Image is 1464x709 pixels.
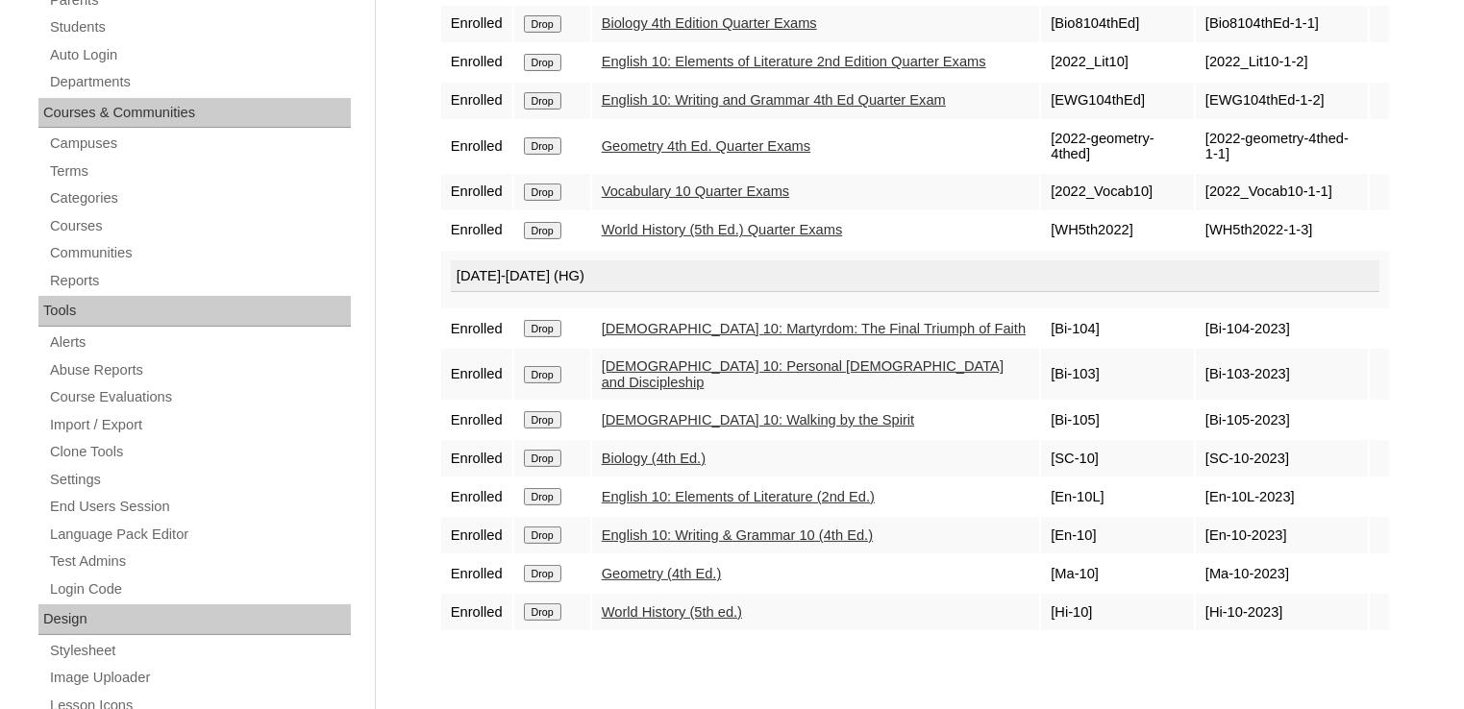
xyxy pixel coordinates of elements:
a: World History (5th ed.) [602,604,742,620]
td: [En-10L-2023] [1196,478,1368,515]
a: Clone Tools [48,440,351,464]
td: [Bi-103-2023] [1196,349,1368,400]
a: Students [48,15,351,39]
td: [2022_Lit10-1-2] [1196,44,1368,81]
a: World History (5th Ed.) Quarter Exams [602,222,843,237]
div: [DATE]-[DATE] (HG) [451,260,1379,293]
td: [En-10-2023] [1196,517,1368,553]
input: Drop [524,92,561,110]
td: Enrolled [441,310,512,347]
a: Test Admins [48,550,351,574]
input: Drop [524,137,561,155]
a: Stylesheet [48,639,351,663]
a: Login Code [48,577,351,601]
td: [Bio8104thEd] [1041,6,1194,42]
a: Geometry 4th Ed. Quarter Exams [602,138,810,154]
td: [WH5th2022-1-3] [1196,212,1368,249]
input: Drop [524,222,561,239]
input: Drop [524,488,561,505]
td: Enrolled [441,349,512,400]
a: Categories [48,186,351,210]
td: Enrolled [441,402,512,438]
input: Drop [524,411,561,428]
a: Terms [48,159,351,183]
td: [2022_Vocab10-1-1] [1196,174,1368,210]
a: Campuses [48,132,351,156]
input: Drop [524,450,561,467]
a: Geometry (4th Ed.) [602,566,722,581]
a: English 10: Writing & Grammar 10 (4th Ed.) [602,527,873,543]
div: Tools [38,296,351,327]
input: Drop [524,183,561,201]
td: [2022_Lit10] [1041,44,1194,81]
td: [WH5th2022] [1041,212,1194,249]
a: Courses [48,214,351,238]
td: [SC-10-2023] [1196,440,1368,477]
td: [En-10] [1041,517,1194,553]
td: [2022_Vocab10] [1041,174,1194,210]
td: [Ma-10] [1041,555,1194,592]
td: Enrolled [441,478,512,515]
a: Course Evaluations [48,385,351,409]
td: Enrolled [441,517,512,553]
a: Image Uploader [48,666,351,690]
a: Reports [48,269,351,293]
td: [En-10L] [1041,478,1194,515]
a: Import / Export [48,413,351,437]
td: [Hi-10-2023] [1196,594,1368,630]
a: Abuse Reports [48,358,351,382]
td: [Bi-104] [1041,310,1194,347]
td: [Bio8104thEd-1-1] [1196,6,1368,42]
a: Settings [48,468,351,492]
a: English 10: Elements of Literature 2nd Edition Quarter Exams [602,54,986,69]
a: Auto Login [48,43,351,67]
td: [Hi-10] [1041,594,1194,630]
td: Enrolled [441,174,512,210]
input: Drop [524,366,561,383]
td: [2022-geometry-4thed-1-1] [1196,121,1368,172]
a: End Users Session [48,495,351,519]
td: [EWG104thEd-1-2] [1196,83,1368,119]
td: [EWG104thEd] [1041,83,1194,119]
div: Design [38,604,351,635]
input: Drop [524,565,561,582]
a: Departments [48,70,351,94]
a: English 10: Elements of Literature (2nd Ed.) [602,489,875,504]
td: Enrolled [441,440,512,477]
div: Courses & Communities [38,98,351,129]
a: Communities [48,241,351,265]
input: Drop [524,320,561,337]
a: [DEMOGRAPHIC_DATA] 10: Personal [DEMOGRAPHIC_DATA] and Discipleship [602,358,1004,390]
td: Enrolled [441,44,512,81]
a: [DEMOGRAPHIC_DATA] 10: Walking by the Spirit [602,412,915,428]
td: Enrolled [441,121,512,172]
td: [Bi-104-2023] [1196,310,1368,347]
td: [2022-geometry-4thed] [1041,121,1194,172]
input: Drop [524,526,561,544]
a: Alerts [48,330,351,354]
td: Enrolled [441,594,512,630]
td: Enrolled [441,212,512,249]
input: Drop [524,15,561,33]
a: English 10: Writing and Grammar 4th Ed Quarter Exam [602,92,946,108]
a: Vocabulary 10 Quarter Exams [602,183,790,199]
a: Language Pack Editor [48,523,351,547]
a: Biology 4th Edition Quarter Exams [602,15,817,31]
td: Enrolled [441,6,512,42]
td: Enrolled [441,83,512,119]
a: Biology (4th Ed.) [602,451,706,466]
input: Drop [524,54,561,71]
td: [SC-10] [1041,440,1194,477]
td: [Bi-105] [1041,402,1194,438]
td: Enrolled [441,555,512,592]
td: [Ma-10-2023] [1196,555,1368,592]
td: [Bi-103] [1041,349,1194,400]
input: Drop [524,603,561,621]
td: [Bi-105-2023] [1196,402,1368,438]
a: [DEMOGRAPHIC_DATA] 10: Martyrdom: The Final Triumph of Faith [602,321,1026,336]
